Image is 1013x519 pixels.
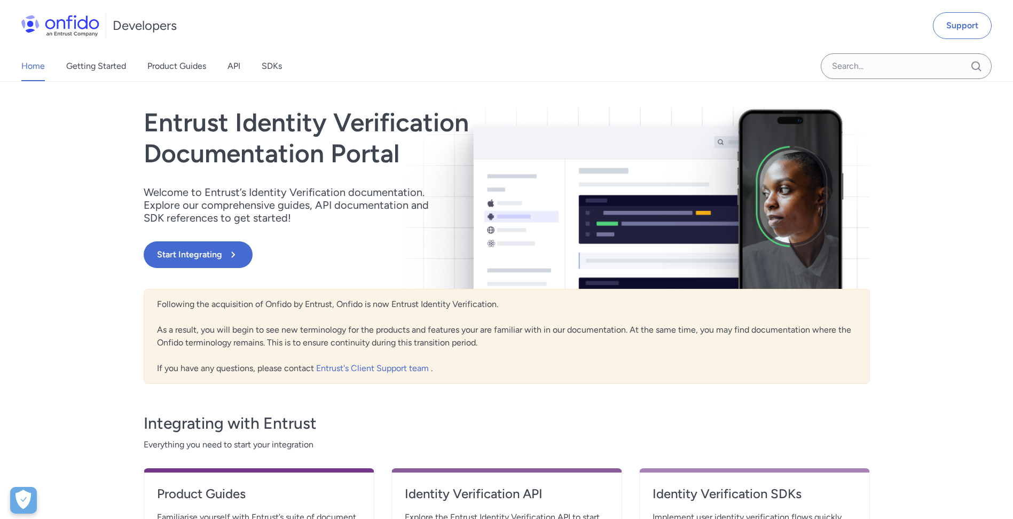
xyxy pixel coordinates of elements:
a: Product Guides [157,485,361,511]
h1: Entrust Identity Verification Documentation Portal [144,107,652,169]
button: Start Integrating [144,241,253,268]
h3: Integrating with Entrust [144,413,870,434]
span: Everything you need to start your integration [144,438,870,451]
h4: Identity Verification SDKs [653,485,857,502]
a: Entrust's Client Support team [316,363,431,373]
div: Cookie Preferences [10,487,37,514]
div: Following the acquisition of Onfido by Entrust, Onfido is now Entrust Identity Verification. As a... [144,289,870,384]
a: Identity Verification API [405,485,609,511]
a: Start Integrating [144,241,652,268]
h4: Identity Verification API [405,485,609,502]
a: SDKs [262,51,282,81]
a: Product Guides [147,51,206,81]
button: Open Preferences [10,487,37,514]
a: Identity Verification SDKs [653,485,857,511]
a: API [227,51,240,81]
a: Support [933,12,992,39]
a: Home [21,51,45,81]
h4: Product Guides [157,485,361,502]
input: Onfido search input field [821,53,992,79]
p: Welcome to Entrust’s Identity Verification documentation. Explore our comprehensive guides, API d... [144,186,443,224]
h1: Developers [113,17,177,34]
img: Onfido Logo [21,15,99,36]
a: Getting Started [66,51,126,81]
